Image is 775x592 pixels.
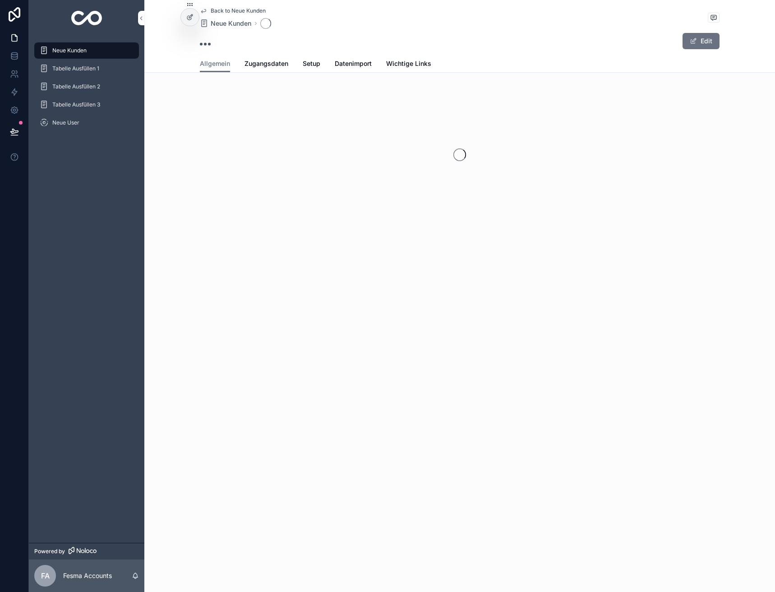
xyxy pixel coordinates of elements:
span: Tabelle Ausfüllen 3 [52,101,100,108]
span: Neue Kunden [211,19,251,28]
a: Neue User [34,115,139,131]
span: Tabelle Ausfüllen 1 [52,65,99,72]
a: Tabelle Ausfüllen 3 [34,97,139,113]
span: Allgemein [200,59,230,68]
a: Wichtige Links [386,55,431,74]
span: Zugangsdaten [244,59,288,68]
span: Back to Neue Kunden [211,7,266,14]
span: Setup [303,59,320,68]
div: scrollable content [29,36,144,143]
span: FA [41,570,50,581]
span: Wichtige Links [386,59,431,68]
a: Allgemein [200,55,230,73]
p: Fesma Accounts [63,571,112,580]
img: App logo [71,11,102,25]
a: Tabelle Ausfüllen 2 [34,79,139,95]
a: Neue Kunden [34,42,139,59]
span: Neue User [52,119,79,126]
a: Powered by [29,543,144,560]
a: Tabelle Ausfüllen 1 [34,60,139,77]
a: Back to Neue Kunden [200,7,266,14]
span: Tabelle Ausfüllen 2 [52,83,100,90]
a: Neue Kunden [200,19,251,28]
span: Neue Kunden [52,47,87,54]
span: Datenimport [335,59,372,68]
a: Setup [303,55,320,74]
button: Edit [683,33,720,49]
span: Powered by [34,548,65,555]
a: Datenimport [335,55,372,74]
a: Zugangsdaten [244,55,288,74]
